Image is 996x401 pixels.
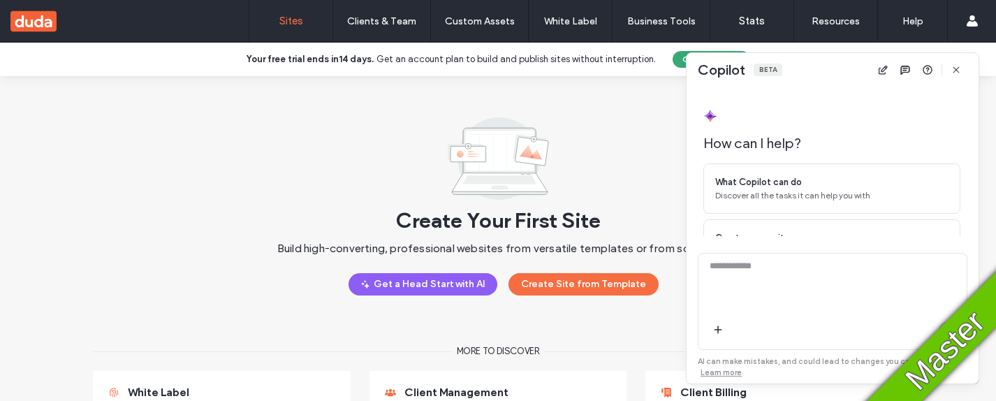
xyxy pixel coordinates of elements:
button: Create Site from Template [508,273,659,296]
label: Resources [812,15,860,27]
b: Your free trial ends in . [247,54,374,64]
span: AI can make mistakes, and could lead to changes you can’t undo. [698,356,944,377]
span: More to discover [457,344,540,358]
span: Get an account plan to build and publish sites without interruption. [376,54,656,64]
span: Client Management [404,386,508,399]
span: Create a new site [715,231,790,245]
span: What Copilot can do [715,175,802,189]
div: Beta [754,64,782,76]
b: 14 days [339,54,372,64]
span: Client Billing [680,386,747,399]
span: Create Your First Site [396,200,601,242]
label: Help [902,15,923,27]
label: White Label [544,15,597,27]
a: Learn more [701,367,742,378]
label: Business Tools [627,15,696,27]
label: Stats [739,15,765,27]
label: Sites [279,15,303,27]
div: Create a new site [703,219,960,282]
span: Copilot [698,61,745,79]
span: White Label [128,386,189,399]
div: What Copilot can doDiscover all the tasks it can help you with [703,163,960,214]
button: Get a Head Start with AI [349,273,497,296]
label: Clients & Team [347,15,416,27]
button: Choose a Plan [673,51,750,68]
label: Custom Assets [445,15,515,27]
span: Discover all the tasks it can help you with [715,189,949,202]
span: Build high-converting, professional websites from versatile templates or from scratch. [277,242,719,273]
span: How can I help? [703,134,960,152]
